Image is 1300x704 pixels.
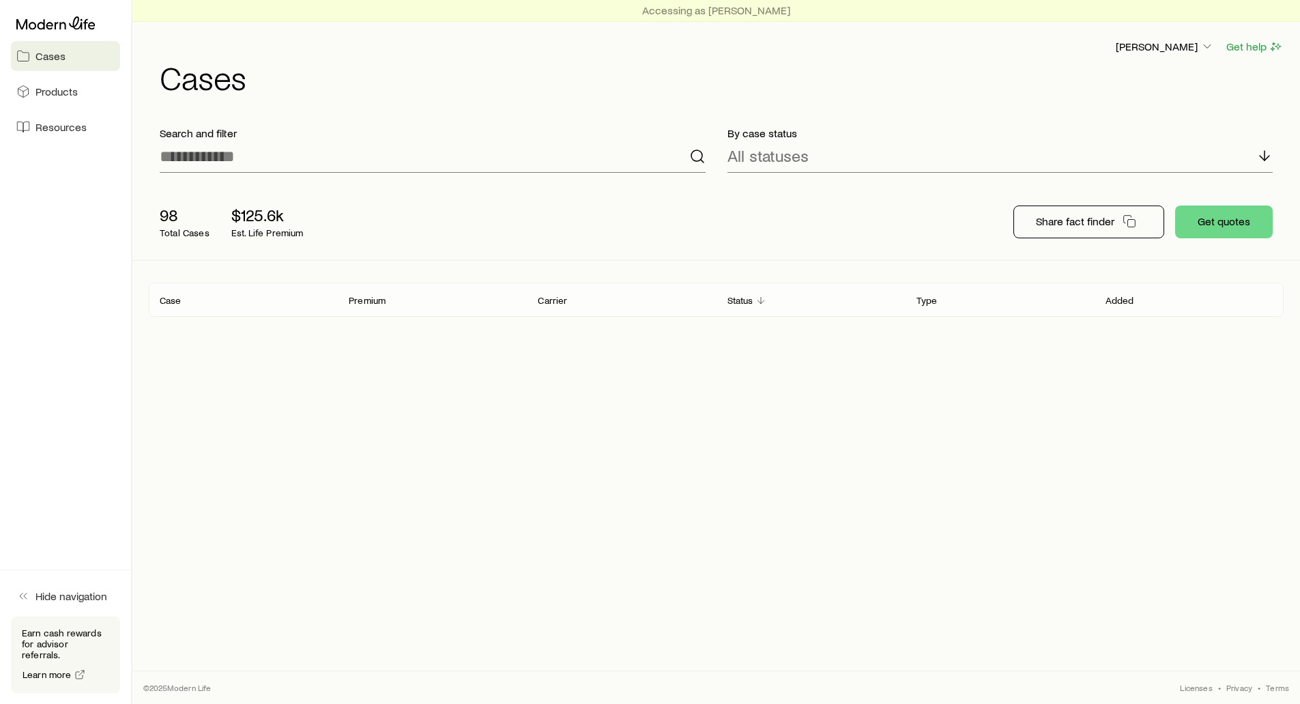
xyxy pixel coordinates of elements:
[349,295,386,306] p: Premium
[642,3,790,17] p: Accessing as [PERSON_NAME]
[1036,214,1114,228] p: Share fact finder
[160,126,706,140] p: Search and filter
[35,120,87,134] span: Resources
[1258,682,1260,693] span: •
[1180,682,1212,693] a: Licenses
[11,76,120,107] a: Products
[160,295,182,306] p: Case
[727,146,809,165] p: All statuses
[11,617,120,693] div: Earn cash rewards for advisor referrals.Learn more
[1218,682,1221,693] span: •
[1266,682,1289,693] a: Terms
[1116,40,1214,53] p: [PERSON_NAME]
[1175,206,1273,238] button: Get quotes
[11,41,120,71] a: Cases
[35,85,78,98] span: Products
[231,206,304,225] p: $125.6k
[23,670,72,679] span: Learn more
[916,295,938,306] p: Type
[1106,295,1134,306] p: Added
[160,227,210,238] p: Total Cases
[1226,39,1284,55] button: Get help
[11,581,120,611] button: Hide navigation
[143,682,212,693] p: © 2025 Modern Life
[11,112,120,142] a: Resources
[1013,206,1164,238] button: Share fact finder
[22,628,109,660] p: Earn cash rewards for advisor referrals.
[231,227,304,238] p: Est. Life Premium
[727,295,753,306] p: Status
[160,61,1284,94] h1: Cases
[1115,39,1215,55] button: [PERSON_NAME]
[727,126,1273,140] p: By case status
[149,283,1284,317] div: Client cases
[35,589,107,603] span: Hide navigation
[1226,682,1252,693] a: Privacy
[160,206,210,225] p: 98
[35,49,66,63] span: Cases
[538,295,567,306] p: Carrier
